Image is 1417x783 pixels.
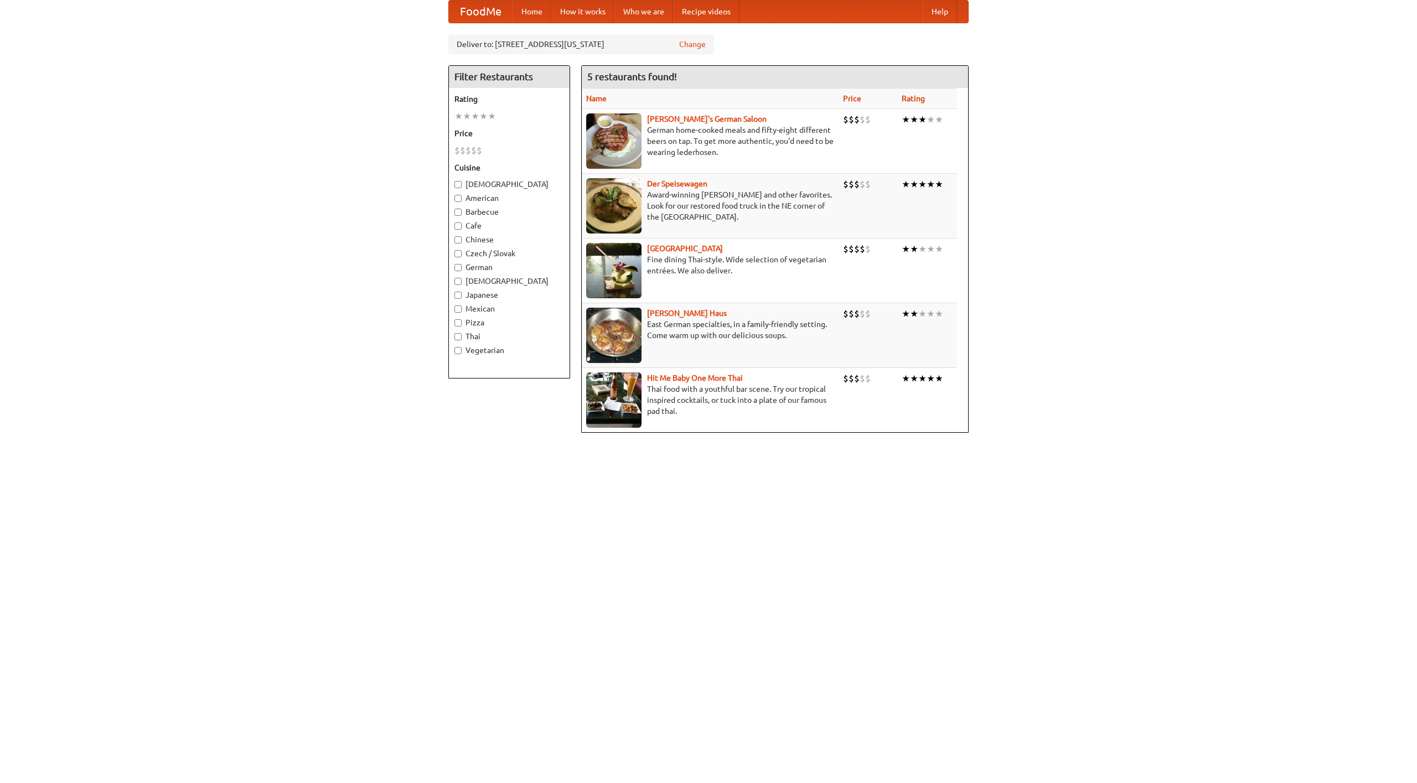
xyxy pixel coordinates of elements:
[454,289,564,300] label: Japanese
[860,308,865,320] li: $
[865,308,871,320] li: $
[586,94,607,103] a: Name
[586,178,642,234] img: speisewagen.jpg
[849,113,854,126] li: $
[454,206,564,217] label: Barbecue
[849,243,854,255] li: $
[865,178,871,190] li: $
[454,317,564,328] label: Pizza
[902,372,910,385] li: ★
[935,372,943,385] li: ★
[849,178,854,190] li: $
[454,305,462,313] input: Mexican
[454,264,462,271] input: German
[860,178,865,190] li: $
[454,128,564,139] h5: Price
[460,144,466,157] li: $
[843,113,849,126] li: $
[454,162,564,173] h5: Cuisine
[647,179,707,188] a: Der Speisewagen
[454,345,564,356] label: Vegetarian
[910,372,918,385] li: ★
[454,236,462,243] input: Chinese
[454,234,564,245] label: Chinese
[647,115,767,123] a: [PERSON_NAME]'s German Saloon
[454,222,462,230] input: Cafe
[454,181,462,188] input: [DEMOGRAPHIC_DATA]
[918,113,927,126] li: ★
[865,372,871,385] li: $
[902,308,910,320] li: ★
[843,94,861,103] a: Price
[586,243,642,298] img: satay.jpg
[454,144,460,157] li: $
[860,372,865,385] li: $
[454,248,564,259] label: Czech / Slovak
[843,178,849,190] li: $
[935,243,943,255] li: ★
[865,113,871,126] li: $
[902,113,910,126] li: ★
[854,372,860,385] li: $
[679,39,706,50] a: Change
[849,308,854,320] li: $
[454,276,564,287] label: [DEMOGRAPHIC_DATA]
[586,189,834,222] p: Award-winning [PERSON_NAME] and other favorites. Look for our restored food truck in the NE corne...
[488,110,496,122] li: ★
[673,1,739,23] a: Recipe videos
[647,244,723,253] a: [GEOGRAPHIC_DATA]
[454,209,462,216] input: Barbecue
[454,220,564,231] label: Cafe
[454,292,462,299] input: Japanese
[454,278,462,285] input: [DEMOGRAPHIC_DATA]
[918,308,927,320] li: ★
[471,110,479,122] li: ★
[586,383,834,417] p: Thai food with a youthful bar scene. Try our tropical inspired cocktails, or tuck into a plate of...
[918,372,927,385] li: ★
[927,308,935,320] li: ★
[854,113,860,126] li: $
[449,1,513,23] a: FoodMe
[923,1,957,23] a: Help
[843,308,849,320] li: $
[454,262,564,273] label: German
[910,308,918,320] li: ★
[466,144,471,157] li: $
[454,331,564,342] label: Thai
[587,71,677,82] ng-pluralize: 5 restaurants found!
[854,243,860,255] li: $
[854,178,860,190] li: $
[614,1,673,23] a: Who we are
[927,372,935,385] li: ★
[843,243,849,255] li: $
[586,319,834,341] p: East German specialties, in a family-friendly setting. Come warm up with our delicious soups.
[910,243,918,255] li: ★
[918,243,927,255] li: ★
[454,303,564,314] label: Mexican
[849,372,854,385] li: $
[454,110,463,122] li: ★
[454,94,564,105] h5: Rating
[454,319,462,326] input: Pizza
[647,309,727,318] a: [PERSON_NAME] Haus
[551,1,614,23] a: How it works
[479,110,488,122] li: ★
[454,195,462,202] input: American
[860,113,865,126] li: $
[454,347,462,354] input: Vegetarian
[449,66,570,88] h4: Filter Restaurants
[927,178,935,190] li: ★
[513,1,551,23] a: Home
[910,178,918,190] li: ★
[927,243,935,255] li: ★
[448,34,714,54] div: Deliver to: [STREET_ADDRESS][US_STATE]
[902,94,925,103] a: Rating
[854,308,860,320] li: $
[647,374,743,382] a: Hit Me Baby One More Thai
[860,243,865,255] li: $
